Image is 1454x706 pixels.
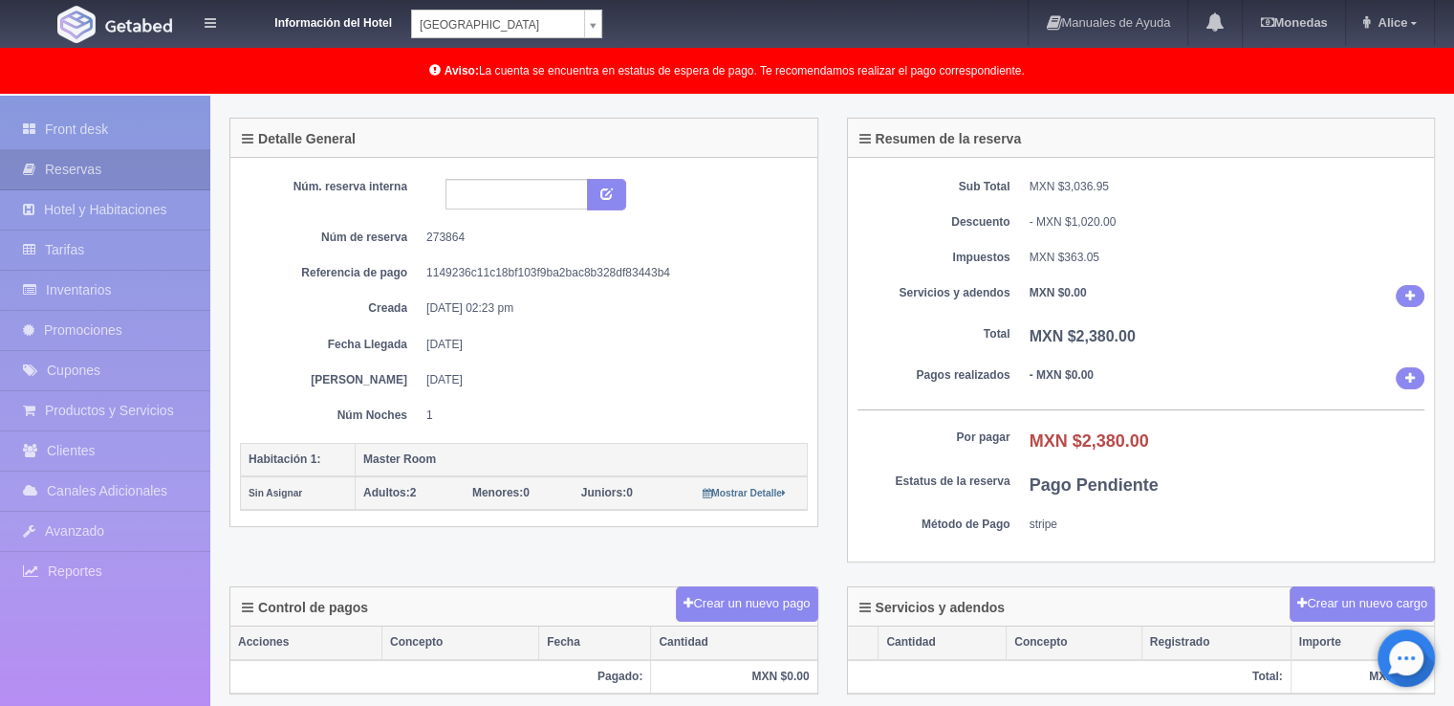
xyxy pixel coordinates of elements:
[249,488,302,498] small: Sin Asignar
[230,627,381,659] th: Acciones
[1030,368,1094,382] b: - MXN $0.00
[857,474,1010,490] dt: Estatus de la reserva
[879,627,1007,659] th: Cantidad
[254,300,407,317] dt: Creada
[254,372,407,388] dt: [PERSON_NAME]
[1030,179,1425,195] dd: MXN $3,036.95
[363,486,416,499] span: 2
[1030,431,1149,451] b: MXN $2,380.00
[426,265,793,281] dd: 1149236c11c18bf103f9ba2bac8b328df83443b4
[848,660,1291,694] th: Total:
[1030,328,1136,344] b: MXN $2,380.00
[356,443,808,476] th: Master Room
[426,300,793,317] dd: [DATE] 02:23 pm
[1141,627,1291,659] th: Registrado
[1030,286,1087,299] b: MXN $0.00
[857,430,1010,446] dt: Por pagar
[1007,627,1142,659] th: Concepto
[105,18,172,33] img: Getabed
[254,265,407,281] dt: Referencia de pago
[1291,660,1434,694] th: MXN $0.00
[472,486,530,499] span: 0
[1030,517,1425,533] dd: stripe
[254,337,407,353] dt: Fecha Llegada
[254,179,407,195] dt: Núm. reserva interna
[1291,627,1434,659] th: Importe
[581,486,626,499] strong: Juniors:
[411,10,602,38] a: [GEOGRAPHIC_DATA]
[1290,586,1435,622] button: Crear un nuevo cargo
[1030,214,1425,231] div: - MXN $1,020.00
[230,660,651,694] th: Pagado:
[420,11,576,39] span: [GEOGRAPHIC_DATA]
[254,230,407,246] dt: Núm de reserva
[539,627,651,659] th: Fecha
[859,132,1022,146] h4: Resumen de la reserva
[857,517,1010,533] dt: Método de Pago
[381,627,538,659] th: Concepto
[254,408,407,424] dt: Núm Noches
[676,586,817,622] button: Crear un nuevo pago
[249,452,320,466] b: Habitación 1:
[242,132,356,146] h4: Detalle General
[1030,475,1159,495] b: Pago Pendiente
[426,372,793,388] dd: [DATE]
[426,408,793,424] dd: 1
[1030,250,1425,266] dd: MXN $363.05
[445,64,479,77] b: Aviso:
[857,367,1010,384] dt: Pagos realizados
[242,601,368,615] h4: Control de pagos
[472,486,523,499] strong: Menores:
[426,337,793,353] dd: [DATE]
[857,214,1010,231] dt: Descuento
[651,627,817,659] th: Cantidad
[581,486,633,499] span: 0
[1373,15,1407,30] span: Alice
[703,488,786,498] small: Mostrar Detalle
[239,10,392,32] dt: Información del Hotel
[651,660,817,694] th: MXN $0.00
[57,6,96,43] img: Getabed
[857,285,1010,301] dt: Servicios y adendos
[857,250,1010,266] dt: Impuestos
[703,486,786,499] a: Mostrar Detalle
[426,230,793,246] dd: 273864
[857,326,1010,342] dt: Total
[363,486,410,499] strong: Adultos:
[857,179,1010,195] dt: Sub Total
[859,601,1005,615] h4: Servicios y adendos
[1260,15,1327,30] b: Monedas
